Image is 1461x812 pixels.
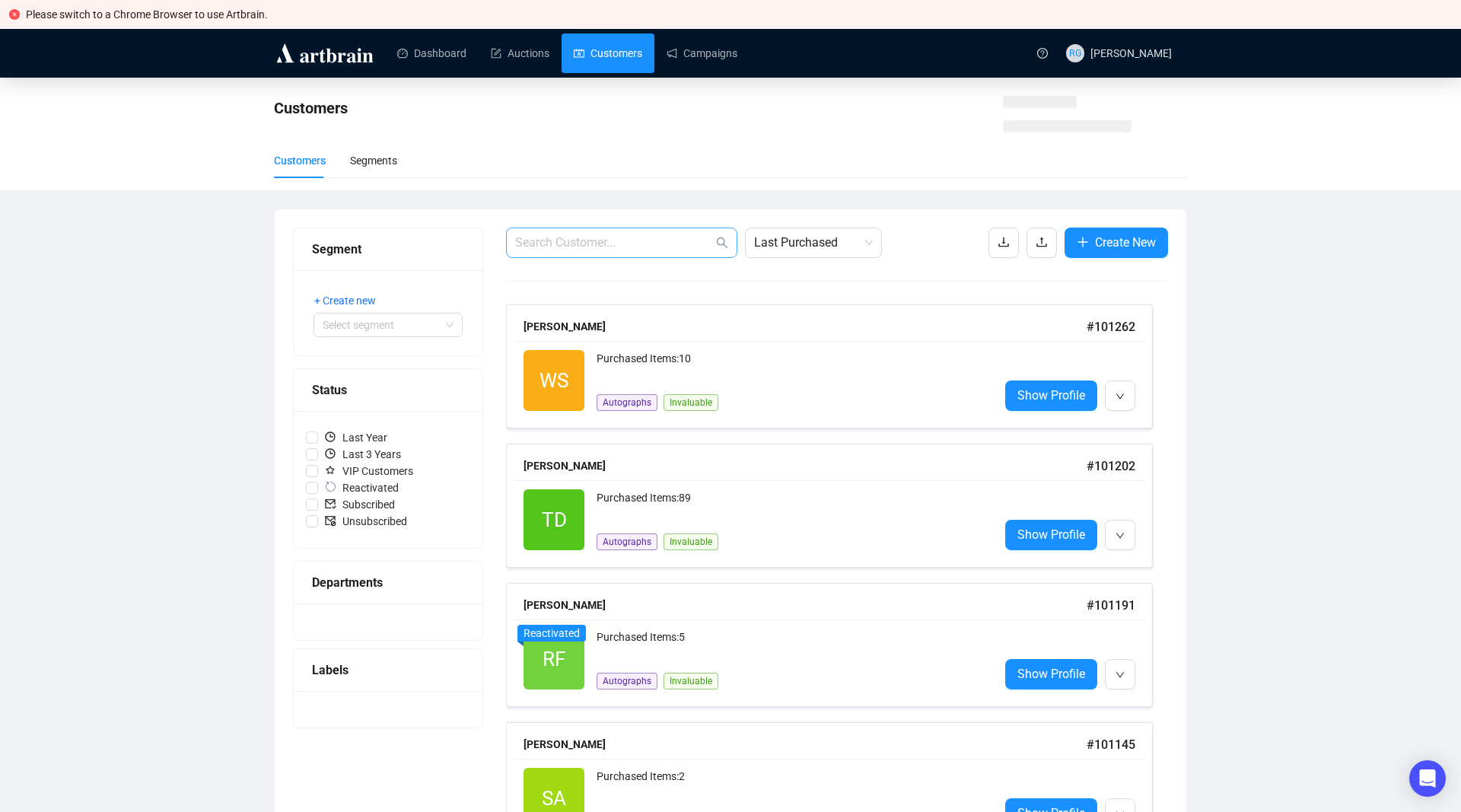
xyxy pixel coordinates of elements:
[716,237,728,249] span: search
[1028,29,1057,77] a: question-circle
[1409,760,1446,797] div: Open Intercom Messenger
[1116,531,1125,540] span: down
[1017,664,1085,683] span: Show Profile
[543,644,565,675] span: RF
[9,9,20,20] span: close-circle
[540,365,568,396] span: WS
[664,394,718,411] span: Invaluable
[312,381,464,400] div: Status
[524,318,1087,335] div: [PERSON_NAME]
[597,533,657,550] span: Autographs
[1077,236,1089,248] span: plus
[350,152,397,169] div: Segments
[754,228,873,257] span: Last Purchased
[506,583,1168,707] a: [PERSON_NAME]#101191RFReactivatedPurchased Items:5AutographsInvaluableShow Profile
[318,429,393,446] span: Last Year
[1005,520,1097,550] a: Show Profile
[1005,659,1097,689] a: Show Profile
[1087,598,1135,613] span: # 101191
[1069,46,1082,61] span: RG
[574,33,642,73] a: Customers
[312,661,464,680] div: Labels
[524,627,580,639] span: Reactivated
[597,673,657,689] span: Autographs
[664,533,718,550] span: Invaluable
[318,446,407,463] span: Last 3 Years
[1017,525,1085,544] span: Show Profile
[667,33,737,73] a: Campaigns
[318,496,401,513] span: Subscribed
[524,457,1087,474] div: [PERSON_NAME]
[312,240,464,259] div: Segment
[597,489,987,520] div: Purchased Items: 89
[1095,233,1156,252] span: Create New
[1017,386,1085,405] span: Show Profile
[491,33,549,73] a: Auctions
[318,479,405,496] span: Reactivated
[397,33,466,73] a: Dashboard
[314,288,388,313] button: + Create new
[1087,737,1135,752] span: # 101145
[1087,320,1135,334] span: # 101262
[1087,459,1135,473] span: # 101202
[998,236,1010,248] span: download
[312,573,464,592] div: Departments
[664,673,718,689] span: Invaluable
[274,152,326,169] div: Customers
[1065,228,1168,258] button: Create New
[597,629,987,659] div: Purchased Items: 5
[515,234,713,252] input: Search Customer...
[274,41,376,65] img: logo
[314,292,376,309] span: + Create new
[524,736,1087,753] div: [PERSON_NAME]
[318,463,419,479] span: VIP Customers
[1036,236,1048,248] span: upload
[524,597,1087,613] div: [PERSON_NAME]
[542,505,567,536] span: TD
[1116,670,1125,680] span: down
[1037,48,1048,59] span: question-circle
[1116,392,1125,401] span: down
[1005,381,1097,411] a: Show Profile
[597,768,987,798] div: Purchased Items: 2
[506,304,1168,428] a: [PERSON_NAME]#101262WSPurchased Items:10AutographsInvaluableShow Profile
[26,6,1452,23] div: Please switch to a Chrome Browser to use Artbrain.
[274,99,348,117] span: Customers
[318,513,413,530] span: Unsubscribed
[597,350,987,381] div: Purchased Items: 10
[597,394,657,411] span: Autographs
[506,444,1168,568] a: [PERSON_NAME]#101202TDPurchased Items:89AutographsInvaluableShow Profile
[1090,47,1172,59] span: [PERSON_NAME]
